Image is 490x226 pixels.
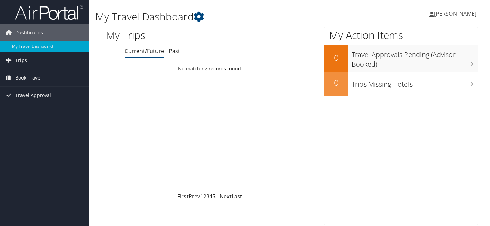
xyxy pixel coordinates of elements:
[15,4,83,20] img: airportal-logo.png
[352,46,478,69] h3: Travel Approvals Pending (Advisor Booked)
[220,193,232,200] a: Next
[15,52,27,69] span: Trips
[232,193,242,200] a: Last
[434,10,476,17] span: [PERSON_NAME]
[206,193,209,200] a: 3
[209,193,212,200] a: 4
[324,52,348,63] h2: 0
[429,3,483,24] a: [PERSON_NAME]
[352,76,478,89] h3: Trips Missing Hotels
[324,72,478,96] a: 0Trips Missing Hotels
[101,62,318,75] td: No matching records found
[177,193,189,200] a: First
[189,193,200,200] a: Prev
[15,24,43,41] span: Dashboards
[203,193,206,200] a: 2
[324,77,348,88] h2: 0
[324,28,478,42] h1: My Action Items
[106,28,223,42] h1: My Trips
[125,47,164,55] a: Current/Future
[95,10,354,24] h1: My Travel Dashboard
[169,47,180,55] a: Past
[212,193,216,200] a: 5
[216,193,220,200] span: …
[15,87,51,104] span: Travel Approval
[324,45,478,71] a: 0Travel Approvals Pending (Advisor Booked)
[15,69,42,86] span: Book Travel
[200,193,203,200] a: 1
